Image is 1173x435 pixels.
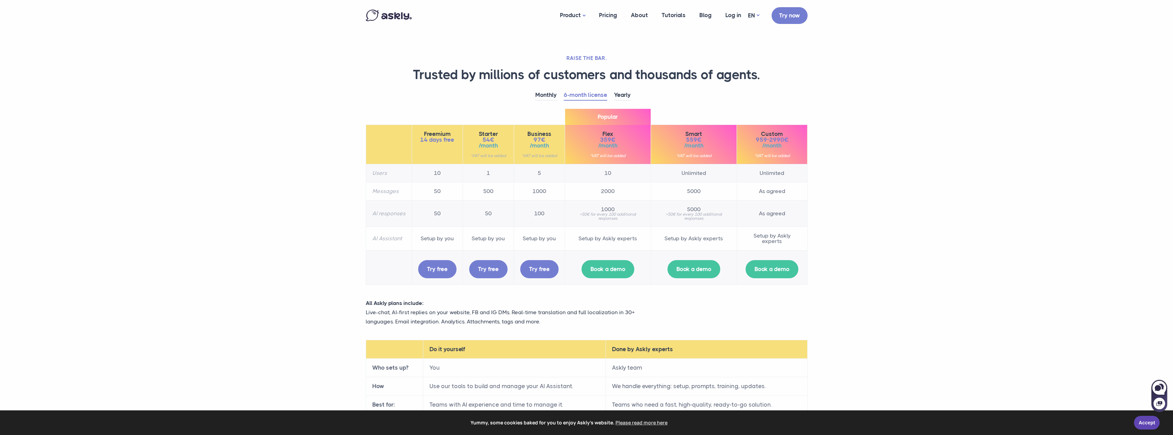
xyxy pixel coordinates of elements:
[418,260,457,278] a: Try free
[651,182,737,200] td: 5000
[418,131,457,137] span: Freemium
[737,164,807,182] td: Unlimited
[657,143,731,149] span: /month
[366,300,424,306] strong: All Askly plans include:
[423,359,606,377] td: You
[423,340,606,359] th: Do it yourself
[743,137,801,143] span: 959-2990€
[564,90,607,101] a: 6-month license
[571,207,645,212] span: 1000
[1151,379,1168,413] iframe: Askly chat
[520,131,559,137] span: Business
[582,260,634,278] a: Book a demo
[366,10,412,21] img: Askly
[571,137,645,143] span: 359€
[657,207,731,212] span: 5000
[743,211,801,216] span: As agreed
[366,308,657,326] p: Live-chat, AI-first replies on your website, FB and IG DMs. Real-time translation and full locali...
[565,164,651,182] td: 10
[469,260,508,278] a: Try free
[651,164,737,182] td: Unlimited
[667,260,720,278] a: Book a demo
[366,359,423,377] th: Who sets up?
[366,396,423,414] th: Best for:
[463,164,514,182] td: 1
[743,154,801,158] small: *VAT will be added
[606,359,807,377] td: Askly team
[469,143,508,149] span: /month
[514,164,565,182] td: 5
[520,137,559,143] span: 97€
[571,131,645,137] span: Flex
[412,164,463,182] td: 10
[553,2,592,29] a: Product
[366,182,412,200] th: Messages
[1134,416,1160,430] a: Accept
[743,131,801,137] span: Custom
[514,227,565,250] td: Setup by you
[614,90,631,101] a: Yearly
[657,137,731,143] span: 559€
[520,143,559,149] span: /month
[657,154,731,158] small: *VAT will be added
[737,182,807,200] td: As agreed
[606,377,807,396] td: We handle everything: setup, prompts, training, updates.
[606,340,807,359] th: Done by Askly experts
[412,227,463,250] td: Setup by you
[565,109,651,125] span: Popular
[657,131,731,137] span: Smart
[520,154,559,158] small: *VAT will be added
[469,154,508,158] small: *VAT will be added
[624,2,655,28] a: About
[469,137,508,143] span: 54€
[463,200,514,227] td: 50
[657,212,731,220] small: +50€ for every 100 additional responses
[748,11,759,21] a: EN
[423,396,606,414] td: Teams with AI experience and time to manage it.
[418,137,457,143] span: 14 days free
[737,227,807,250] td: Setup by Askly experts
[655,2,692,28] a: Tutorials
[571,143,645,149] span: /month
[469,131,508,137] span: Starter
[606,396,807,414] td: Teams who need a fast, high-quality, ready-to-go solution.
[571,212,645,220] small: +50€ for every 100 additional responses
[520,260,559,278] a: Try free
[571,154,645,158] small: *VAT will be added
[565,182,651,200] td: 2000
[614,418,669,428] a: learn more about cookies
[366,55,808,62] h2: RAISE THE BAR.
[366,377,423,396] th: How
[746,260,798,278] a: Book a demo
[743,143,801,149] span: /month
[366,200,412,227] th: AI responses
[514,200,565,227] td: 100
[514,182,565,200] td: 1000
[366,164,412,182] th: Users
[463,182,514,200] td: 500
[772,7,808,24] a: Try now
[692,2,719,28] a: Blog
[412,200,463,227] td: 50
[10,418,1129,428] span: Yummy, some cookies baked for you to enjoy Askly's website.
[366,67,808,83] h1: Trusted by millions of customers and thousands of agents.
[719,2,748,28] a: Log in
[463,227,514,250] td: Setup by you
[565,227,651,250] td: Setup by Askly experts
[651,227,737,250] td: Setup by Askly experts
[592,2,624,28] a: Pricing
[366,227,412,250] th: AI Assistant
[412,182,463,200] td: 50
[535,90,557,101] a: Monthly
[423,377,606,396] td: Use our tools to build and manage your AI Assistant.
